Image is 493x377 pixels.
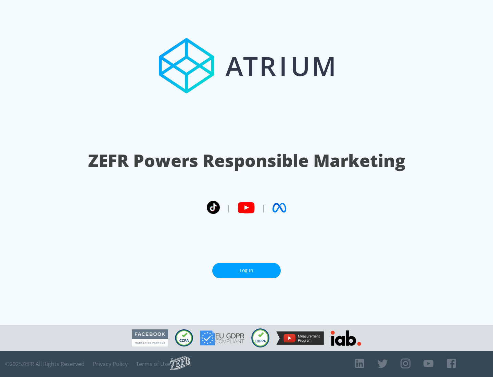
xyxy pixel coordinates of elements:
span: | [262,203,266,213]
img: CCPA Compliant [175,329,193,346]
h1: ZEFR Powers Responsible Marketing [88,149,405,172]
span: | [227,203,231,213]
img: IAB [331,330,361,346]
img: Facebook Marketing Partner [132,329,168,347]
img: GDPR Compliant [200,330,244,345]
a: Log In [212,263,281,278]
img: COPPA Compliant [251,328,269,348]
img: YouTube Measurement Program [276,331,324,345]
a: Privacy Policy [93,361,128,367]
a: Terms of Use [136,361,170,367]
span: © 2025 ZEFR All Rights Reserved [5,361,85,367]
